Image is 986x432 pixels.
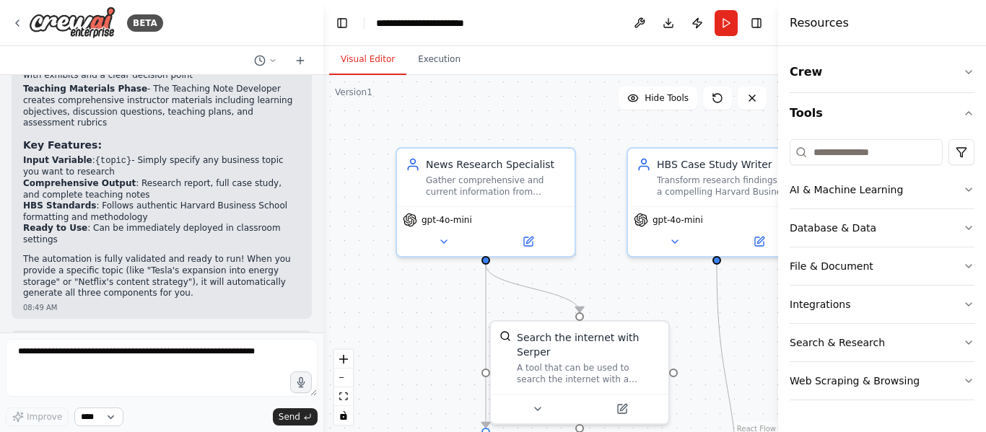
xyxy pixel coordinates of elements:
nav: breadcrumb [376,16,497,30]
span: Send [279,411,300,423]
div: Transform research findings into a compelling Harvard Business School-style case study about {top... [657,175,797,198]
div: React Flow controls [334,350,353,425]
li: : - Simply specify any business topic you want to research [23,155,300,178]
strong: Ready to Use [23,223,87,233]
button: toggle interactivity [334,406,353,425]
button: AI & Machine Learning [790,171,974,208]
strong: Input Variable [23,155,92,165]
button: Execution [406,45,472,75]
div: 08:49 AM [23,302,300,313]
strong: HBS Standards [23,200,96,211]
button: Tools [790,93,974,133]
div: News Research SpecialistGather comprehensive and current information from newspapers and news sou... [396,147,576,257]
button: Click to speak your automation idea [290,371,312,393]
button: Search & Research [790,324,974,361]
button: fit view [334,387,353,406]
strong: Teaching Materials Phase [23,84,147,94]
p: - The Teaching Note Developer creates comprehensive instructor materials including learning objec... [23,84,300,128]
span: Hide Tools [645,92,689,104]
div: BETA [127,14,163,32]
button: Open in side panel [581,400,663,418]
g: Edge from 8c37d2ea-98b6-43da-b29c-99c9e816a1c4 to 0bb3ca6d-5a7f-4e10-a17e-e33bce8e4687 [479,265,493,428]
li: : Can be immediately deployed in classroom settings [23,223,300,245]
button: Improve [6,407,69,426]
button: Open in side panel [718,233,800,250]
button: Send [273,408,318,426]
p: The automation is fully validated and ready to run! When you provide a specific topic (like "Tesl... [23,254,300,299]
button: Hide left sidebar [332,13,352,33]
button: Database & Data [790,209,974,247]
g: Edge from 8c37d2ea-98b6-43da-b29c-99c9e816a1c4 to 01ba6e51-cefd-453f-bd30-5f061fbccece [479,265,587,312]
button: Switch to previous chat [248,52,283,69]
img: Logo [29,6,115,39]
h4: Resources [790,14,849,32]
button: Crew [790,52,974,92]
div: Search the internet with Serper [517,330,660,359]
div: HBS Case Study Writer [657,157,797,172]
div: Gather comprehensive and current information from newspapers and news sources about {topic}, focu... [426,175,566,198]
button: Integrations [790,286,974,323]
button: File & Document [790,247,974,285]
span: gpt-4o-mini [653,214,703,226]
span: Improve [27,411,62,423]
button: Web Scraping & Browsing [790,362,974,400]
li: : Follows authentic Harvard Business School formatting and methodology [23,200,300,223]
button: Start a new chat [289,52,312,69]
div: SerperDevToolSearch the internet with SerperA tool that can be used to search the internet with a... [489,320,670,425]
img: SerperDevTool [499,330,511,342]
div: News Research Specialist [426,157,566,172]
div: HBS Case Study WriterTransform research findings into a compelling Harvard Business School-style ... [627,147,807,257]
div: Version 1 [335,87,372,98]
strong: Comprehensive Output [23,178,136,188]
span: gpt-4o-mini [422,214,472,226]
code: {topic} [95,156,131,166]
button: zoom out [334,369,353,387]
button: Open in side panel [487,233,569,250]
div: Tools [790,133,974,412]
button: zoom in [334,350,353,369]
strong: Key Features: [23,139,102,151]
li: : Research report, full case study, and complete teaching notes [23,178,300,200]
button: Hide right sidebar [746,13,767,33]
button: Visual Editor [329,45,406,75]
button: Hide Tools [619,87,697,110]
div: A tool that can be used to search the internet with a search_query. Supports different search typ... [517,362,660,385]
